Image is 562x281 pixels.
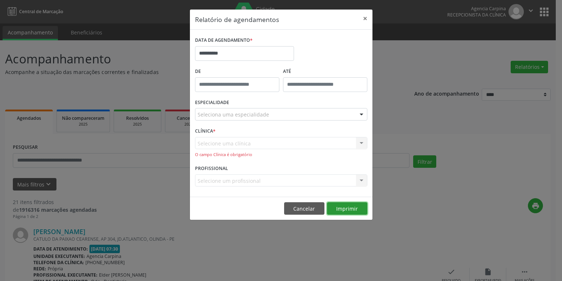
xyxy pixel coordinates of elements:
button: Close [358,10,372,27]
button: Imprimir [327,202,367,215]
button: Cancelar [284,202,324,215]
label: De [195,66,279,77]
div: O campo Clínica é obrigatório [195,152,367,158]
label: DATA DE AGENDAMENTO [195,35,253,46]
h5: Relatório de agendamentos [195,15,279,24]
label: CLÍNICA [195,126,216,137]
label: ATÉ [283,66,367,77]
label: PROFISSIONAL [195,163,228,174]
span: Seleciona uma especialidade [198,111,269,118]
label: ESPECIALIDADE [195,97,229,108]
